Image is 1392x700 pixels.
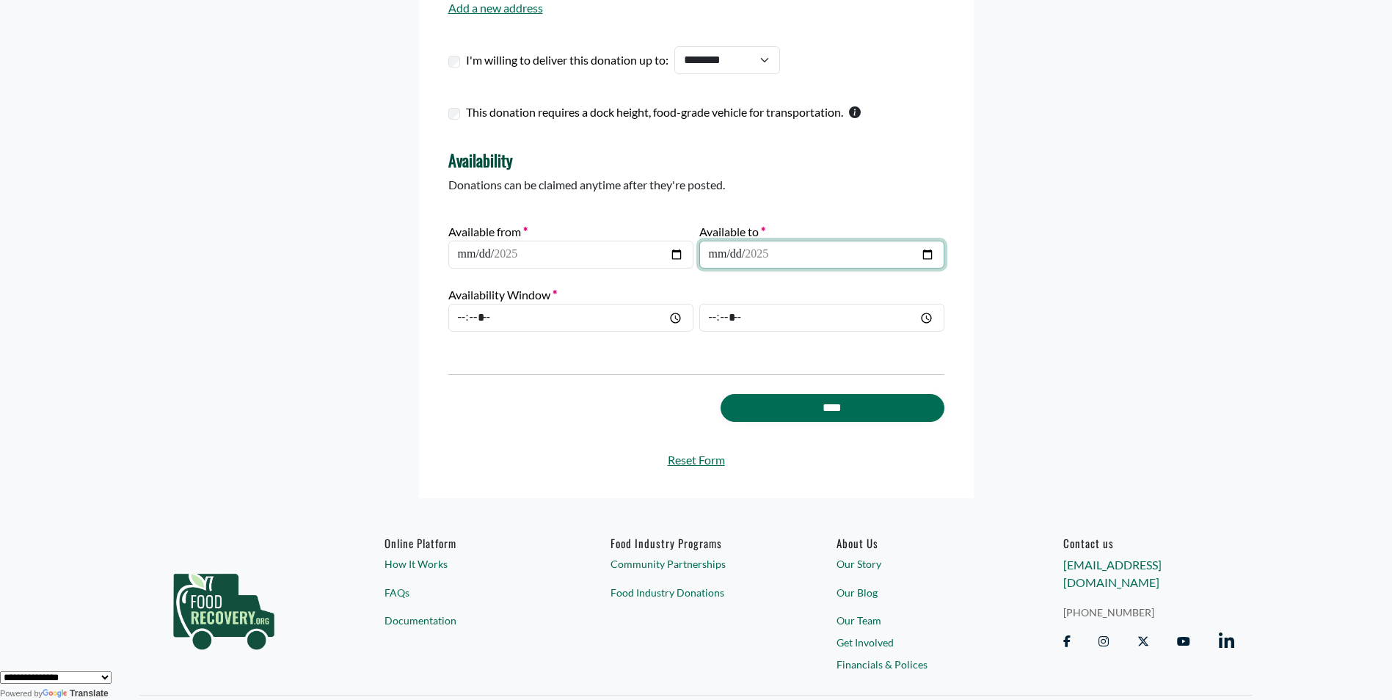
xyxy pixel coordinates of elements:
[448,451,944,469] a: Reset Form
[448,1,543,15] a: Add a new address
[837,536,1007,550] a: About Us
[837,585,1007,600] a: Our Blog
[699,223,765,241] label: Available to
[43,688,109,699] a: Translate
[1063,605,1234,620] a: [PHONE_NUMBER]
[448,223,528,241] label: Available from
[448,150,944,169] h4: Availability
[837,657,1007,672] a: Financials & Polices
[448,286,557,304] label: Availability Window
[837,613,1007,628] a: Our Team
[385,556,555,572] a: How It Works
[611,556,781,572] a: Community Partnerships
[837,635,1007,650] a: Get Involved
[158,536,290,676] img: food_recovery_green_logo-76242d7a27de7ed26b67be613a865d9c9037ba317089b267e0515145e5e51427.png
[385,536,555,550] h6: Online Platform
[837,556,1007,572] a: Our Story
[1063,558,1162,589] a: [EMAIL_ADDRESS][DOMAIN_NAME]
[43,689,70,699] img: Google Translate
[385,613,555,628] a: Documentation
[466,51,668,69] label: I'm willing to deliver this donation up to:
[448,176,944,194] p: Donations can be claimed anytime after they're posted.
[849,106,861,118] svg: This checkbox should only be used by warehouses donating more than one pallet of product.
[1063,536,1234,550] h6: Contact us
[611,536,781,550] h6: Food Industry Programs
[385,585,555,600] a: FAQs
[466,103,843,121] label: This donation requires a dock height, food-grade vehicle for transportation.
[611,585,781,600] a: Food Industry Donations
